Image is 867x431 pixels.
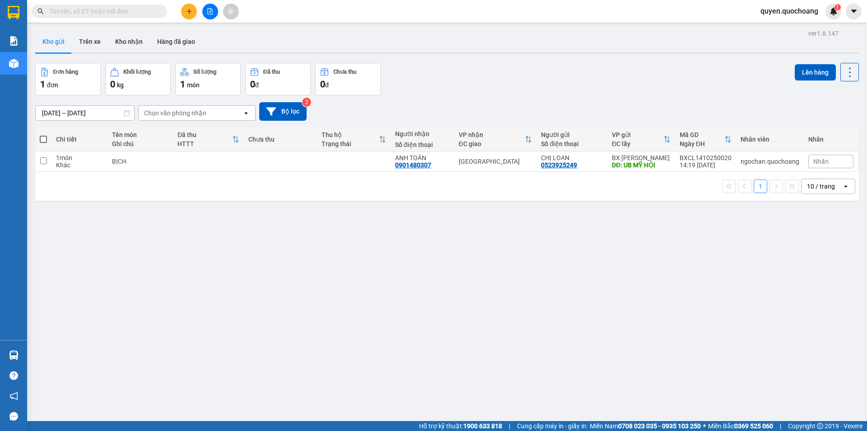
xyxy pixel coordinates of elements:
div: Số điện thoại [541,140,603,147]
img: warehouse-icon [9,350,19,360]
div: Đã thu [263,69,280,75]
div: BX [PERSON_NAME] [612,154,671,161]
button: plus [181,4,197,19]
div: Người gửi [541,131,603,138]
div: VP nhận [459,131,525,138]
span: aim [228,8,234,14]
div: 14:19 [DATE] [680,161,732,169]
span: 0 [320,79,325,90]
span: Cung cấp máy in - giấy in: [517,421,587,431]
div: BỊCH [112,158,168,165]
input: Tìm tên, số ĐT hoặc mã đơn [50,6,156,16]
span: caret-down [850,7,858,15]
div: 10 / trang [807,182,835,191]
button: Trên xe [72,31,108,52]
span: món [187,81,200,89]
sup: 2 [302,98,311,107]
div: [GEOGRAPHIC_DATA] [459,158,532,165]
span: 0 [250,79,255,90]
div: CHỊ LOAN [541,154,603,161]
div: ĐC lấy [612,140,663,147]
strong: 0708 023 035 - 0935 103 250 [618,422,701,430]
div: Nhân viên [741,136,799,143]
span: question-circle [9,371,18,380]
div: VP gửi [612,131,663,138]
div: ĐC giao [459,140,525,147]
span: 1 [180,79,185,90]
div: Ghi chú [112,140,168,147]
span: quyen.quochoang [753,5,825,17]
div: DĐ: UB MỸ HỘI [612,161,671,169]
div: Trạng thái [322,140,378,147]
sup: 1 [834,4,841,10]
span: search [37,8,44,14]
img: icon-new-feature [830,7,838,15]
button: 1 [754,180,767,193]
span: ⚪️ [703,424,706,428]
span: copyright [817,423,823,429]
span: | [780,421,781,431]
strong: 1900 633 818 [463,422,502,430]
div: Chọn văn phòng nhận [144,109,206,118]
button: Lên hàng [795,64,836,81]
div: Người nhận [395,130,450,137]
button: file-add [202,4,218,19]
button: aim [223,4,239,19]
th: Toggle SortBy [317,128,390,152]
span: kg [117,81,124,89]
div: Chưa thu [333,69,356,75]
span: Nhãn [813,158,829,165]
div: 1 món [56,154,103,161]
div: 0901480307 [395,161,431,169]
button: Đã thu0đ [245,63,311,95]
img: logo-vxr [8,6,19,19]
span: | [509,421,510,431]
span: đơn [47,81,58,89]
span: message [9,412,18,421]
div: Mã GD [680,131,724,138]
div: Ngày ĐH [680,140,724,147]
span: 1 [836,4,839,10]
span: file-add [207,8,213,14]
span: Miền Nam [590,421,701,431]
button: Khối lượng0kg [105,63,171,95]
span: plus [186,8,192,14]
img: warehouse-icon [9,59,19,68]
div: Nhãn [808,136,853,143]
th: Toggle SortBy [454,128,536,152]
strong: 0369 525 060 [734,422,773,430]
svg: open [242,109,250,117]
button: Đơn hàng1đơn [35,63,101,95]
div: ver 1.8.147 [808,28,839,38]
div: Chi tiết [56,136,103,143]
div: Tên món [112,131,168,138]
button: Kho nhận [108,31,150,52]
div: BXCL1410250020 [680,154,732,161]
div: 0523925249 [541,161,577,169]
span: 1 [40,79,45,90]
input: Select a date range. [36,106,134,120]
div: Đơn hàng [53,69,78,75]
span: đ [325,81,329,89]
button: Hàng đã giao [150,31,202,52]
button: Chưa thu0đ [315,63,381,95]
div: Số điện thoại [395,141,450,148]
svg: open [842,183,849,190]
span: Miền Bắc [708,421,773,431]
div: Đã thu [177,131,232,138]
div: Khác [56,161,103,169]
button: caret-down [846,4,862,19]
div: ANH TOÀN [395,154,450,161]
div: Chưa thu [248,136,312,143]
button: Số lượng1món [175,63,241,95]
th: Toggle SortBy [607,128,675,152]
img: solution-icon [9,36,19,46]
span: 0 [110,79,115,90]
th: Toggle SortBy [675,128,736,152]
span: notification [9,392,18,400]
div: Khối lượng [123,69,151,75]
span: Hỗ trợ kỹ thuật: [419,421,502,431]
th: Toggle SortBy [173,128,244,152]
div: ngochan.quochoang [741,158,799,165]
button: Bộ lọc [259,102,307,121]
